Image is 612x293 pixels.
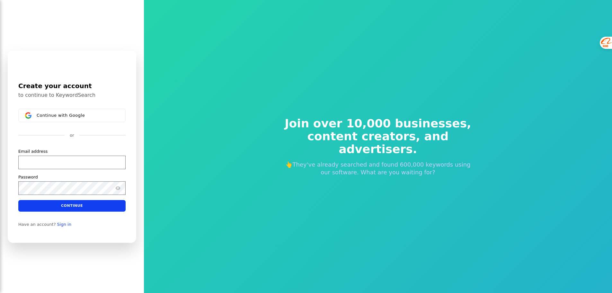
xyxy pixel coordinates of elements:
[18,81,126,91] h1: Create your account
[25,112,31,119] img: Sign in with Google
[70,133,74,138] p: or
[37,113,85,118] span: Continue with Google
[114,184,122,192] button: Show password
[18,92,126,98] p: to continue to KeywordSearch
[18,109,126,122] button: Sign in with GoogleContinue with Google
[280,161,476,176] p: 👆They've already searched and found 600,000 keywords using our software. What are you waiting for?
[18,222,56,227] span: Have an account?
[18,200,126,211] button: Continue
[280,117,476,130] span: Join over 10,000 businesses,
[18,174,38,180] label: Password
[280,130,476,156] span: content creators, and advertisers.
[18,148,48,154] label: Email address
[57,222,71,227] a: Sign in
